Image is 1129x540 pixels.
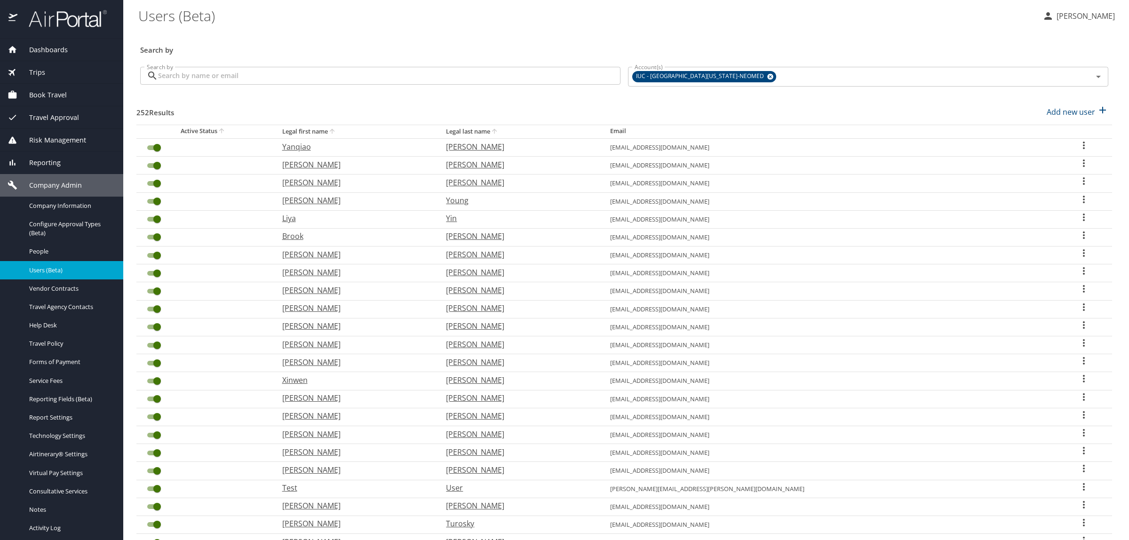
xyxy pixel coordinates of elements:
[282,500,428,511] p: [PERSON_NAME]
[446,230,591,242] p: [PERSON_NAME]
[446,302,591,314] p: [PERSON_NAME]
[603,210,1056,228] td: [EMAIL_ADDRESS][DOMAIN_NAME]
[603,516,1056,533] td: [EMAIL_ADDRESS][DOMAIN_NAME]
[18,9,107,28] img: airportal-logo.png
[282,410,428,421] p: [PERSON_NAME]
[29,266,112,275] span: Users (Beta)
[17,180,82,191] span: Company Admin
[29,201,112,210] span: Company Information
[603,372,1056,390] td: [EMAIL_ADDRESS][DOMAIN_NAME]
[446,429,591,440] p: [PERSON_NAME]
[446,339,591,350] p: [PERSON_NAME]
[446,195,591,206] p: Young
[446,374,591,386] p: [PERSON_NAME]
[446,267,591,278] p: [PERSON_NAME]
[603,426,1056,444] td: [EMAIL_ADDRESS][DOMAIN_NAME]
[17,90,67,100] span: Book Travel
[446,464,591,476] p: [PERSON_NAME]
[490,127,500,136] button: sort
[446,518,591,529] p: Turosky
[136,125,275,138] th: Active Status
[282,285,428,296] p: [PERSON_NAME]
[29,247,112,256] span: People
[603,498,1056,516] td: [EMAIL_ADDRESS][DOMAIN_NAME]
[446,213,591,224] p: Yin
[632,71,770,81] span: IUC - [GEOGRAPHIC_DATA][US_STATE]-NEOMED
[603,246,1056,264] td: [EMAIL_ADDRESS][DOMAIN_NAME]
[136,102,174,118] h3: 252 Results
[29,395,112,404] span: Reporting Fields (Beta)
[29,284,112,293] span: Vendor Contracts
[603,462,1056,480] td: [EMAIL_ADDRESS][DOMAIN_NAME]
[282,177,428,188] p: [PERSON_NAME]
[603,282,1056,300] td: [EMAIL_ADDRESS][DOMAIN_NAME]
[603,390,1056,408] td: [EMAIL_ADDRESS][DOMAIN_NAME]
[29,524,112,532] span: Activity Log
[282,249,428,260] p: [PERSON_NAME]
[328,127,337,136] button: sort
[446,446,591,458] p: [PERSON_NAME]
[603,354,1056,372] td: [EMAIL_ADDRESS][DOMAIN_NAME]
[603,336,1056,354] td: [EMAIL_ADDRESS][DOMAIN_NAME]
[29,357,112,366] span: Forms of Payment
[632,71,776,82] div: IUC - [GEOGRAPHIC_DATA][US_STATE]-NEOMED
[603,192,1056,210] td: [EMAIL_ADDRESS][DOMAIN_NAME]
[282,464,428,476] p: [PERSON_NAME]
[446,357,591,368] p: [PERSON_NAME]
[603,318,1056,336] td: [EMAIL_ADDRESS][DOMAIN_NAME]
[446,482,591,493] p: User
[603,444,1056,462] td: [EMAIL_ADDRESS][DOMAIN_NAME]
[446,249,591,260] p: [PERSON_NAME]
[282,159,428,170] p: [PERSON_NAME]
[29,487,112,496] span: Consultative Services
[29,450,112,459] span: Airtinerary® Settings
[29,469,112,477] span: Virtual Pay Settings
[603,175,1056,192] td: [EMAIL_ADDRESS][DOMAIN_NAME]
[140,39,1108,56] h3: Search by
[1054,10,1115,22] p: [PERSON_NAME]
[282,141,428,152] p: Yanqiao
[282,320,428,332] p: [PERSON_NAME]
[29,302,112,311] span: Travel Agency Contacts
[282,357,428,368] p: [PERSON_NAME]
[282,267,428,278] p: [PERSON_NAME]
[1039,8,1119,24] button: [PERSON_NAME]
[282,195,428,206] p: [PERSON_NAME]
[282,429,428,440] p: [PERSON_NAME]
[1092,70,1105,83] button: Open
[603,300,1056,318] td: [EMAIL_ADDRESS][DOMAIN_NAME]
[446,159,591,170] p: [PERSON_NAME]
[29,321,112,330] span: Help Desk
[446,392,591,404] p: [PERSON_NAME]
[8,9,18,28] img: icon-airportal.png
[29,220,112,238] span: Configure Approval Types (Beta)
[282,213,428,224] p: Liya
[282,339,428,350] p: [PERSON_NAME]
[17,158,61,168] span: Reporting
[282,230,428,242] p: Brook
[438,125,603,138] th: Legal last name
[282,518,428,529] p: [PERSON_NAME]
[29,505,112,514] span: Notes
[29,431,112,440] span: Technology Settings
[29,376,112,385] span: Service Fees
[446,285,591,296] p: [PERSON_NAME]
[17,67,45,78] span: Trips
[603,228,1056,246] td: [EMAIL_ADDRESS][DOMAIN_NAME]
[603,408,1056,426] td: [EMAIL_ADDRESS][DOMAIN_NAME]
[282,446,428,458] p: [PERSON_NAME]
[446,320,591,332] p: [PERSON_NAME]
[603,157,1056,175] td: [EMAIL_ADDRESS][DOMAIN_NAME]
[446,141,591,152] p: [PERSON_NAME]
[1043,102,1112,122] button: Add new user
[275,125,439,138] th: Legal first name
[1047,106,1095,118] p: Add new user
[603,480,1056,498] td: [PERSON_NAME][EMAIL_ADDRESS][PERSON_NAME][DOMAIN_NAME]
[446,410,591,421] p: [PERSON_NAME]
[603,125,1056,138] th: Email
[282,482,428,493] p: Test
[282,392,428,404] p: [PERSON_NAME]
[217,127,227,136] button: sort
[29,413,112,422] span: Report Settings
[138,1,1035,30] h1: Users (Beta)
